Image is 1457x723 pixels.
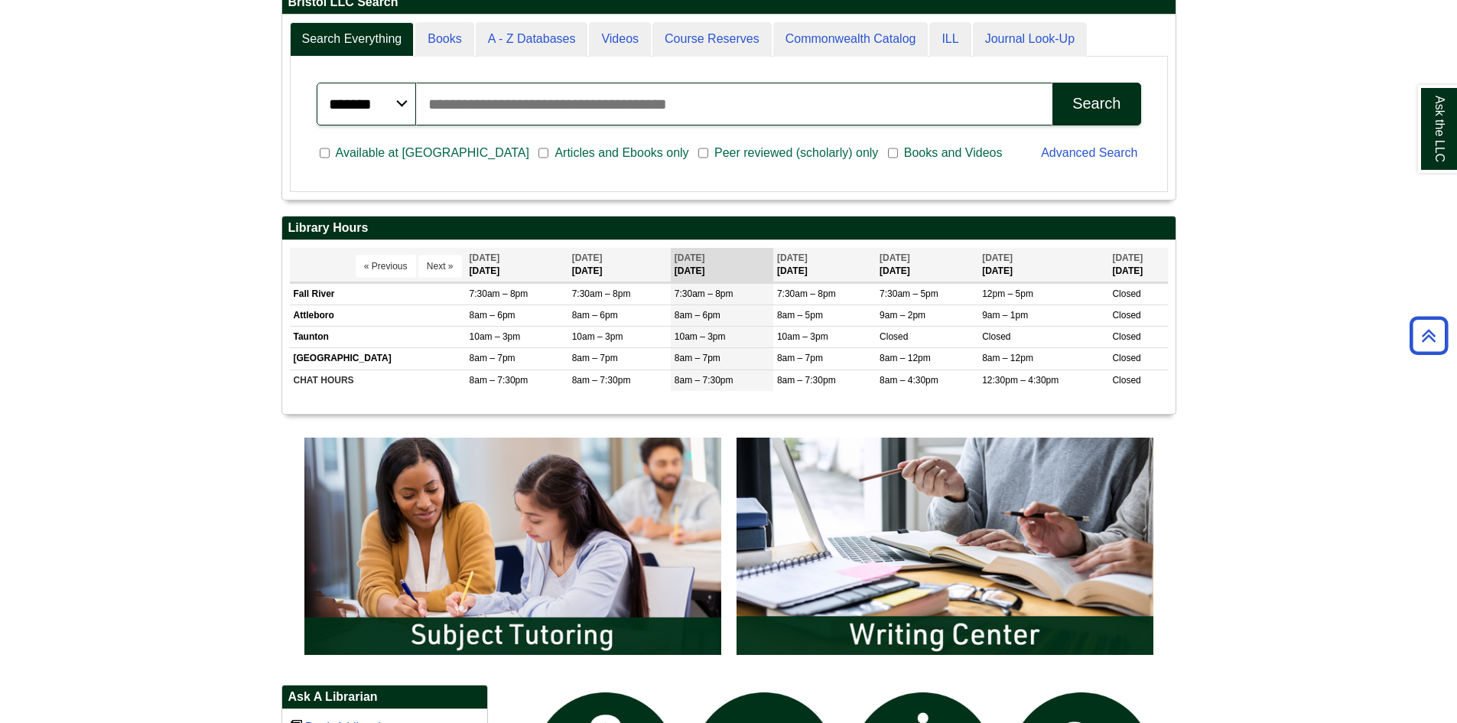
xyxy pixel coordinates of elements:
[880,331,908,342] span: Closed
[777,375,836,386] span: 8am – 7:30pm
[876,248,978,282] th: [DATE]
[1112,331,1140,342] span: Closed
[572,331,623,342] span: 10am – 3pm
[929,22,971,57] a: ILL
[1112,252,1143,263] span: [DATE]
[415,22,473,57] a: Books
[729,430,1161,663] img: Writing Center Information
[982,331,1010,342] span: Closed
[1112,353,1140,363] span: Closed
[572,288,631,299] span: 7:30am – 8pm
[880,375,938,386] span: 8am – 4:30pm
[973,22,1087,57] a: Journal Look-Up
[572,353,618,363] span: 8am – 7pm
[982,288,1033,299] span: 12pm – 5pm
[675,310,720,321] span: 8am – 6pm
[572,310,618,321] span: 8am – 6pm
[773,248,876,282] th: [DATE]
[320,146,330,160] input: Available at [GEOGRAPHIC_DATA]
[470,375,528,386] span: 8am – 7:30pm
[548,144,694,162] span: Articles and Ebooks only
[572,375,631,386] span: 8am – 7:30pm
[675,252,705,263] span: [DATE]
[297,430,729,663] img: Subject Tutoring Information
[572,252,603,263] span: [DATE]
[898,144,1009,162] span: Books and Videos
[773,22,929,57] a: Commonwealth Catalog
[982,375,1059,386] span: 12:30pm – 4:30pm
[538,146,548,160] input: Articles and Ebooks only
[880,252,910,263] span: [DATE]
[675,288,733,299] span: 7:30am – 8pm
[777,353,823,363] span: 8am – 7pm
[470,310,515,321] span: 8am – 6pm
[675,375,733,386] span: 8am – 7:30pm
[675,353,720,363] span: 8am – 7pm
[1112,375,1140,386] span: Closed
[330,144,535,162] span: Available at [GEOGRAPHIC_DATA]
[297,430,1161,669] div: slideshow
[777,252,808,263] span: [DATE]
[290,283,466,305] td: Fall River
[777,331,828,342] span: 10am – 3pm
[1052,83,1140,125] button: Search
[777,288,836,299] span: 7:30am – 8pm
[290,305,466,327] td: Attleboro
[466,248,568,282] th: [DATE]
[982,310,1028,321] span: 9am – 1pm
[418,255,462,278] button: Next »
[282,217,1176,240] h2: Library Hours
[1112,310,1140,321] span: Closed
[470,331,521,342] span: 10am – 3pm
[675,331,726,342] span: 10am – 3pm
[1041,146,1137,159] a: Advanced Search
[982,353,1033,363] span: 8am – 12pm
[1108,248,1167,282] th: [DATE]
[708,144,884,162] span: Peer reviewed (scholarly) only
[880,288,938,299] span: 7:30am – 5pm
[356,255,416,278] button: « Previous
[290,348,466,370] td: [GEOGRAPHIC_DATA]
[777,310,823,321] span: 8am – 5pm
[290,22,415,57] a: Search Everything
[470,288,528,299] span: 7:30am – 8pm
[290,327,466,348] td: Taunton
[982,252,1013,263] span: [DATE]
[1072,95,1120,112] div: Search
[282,686,487,709] h2: Ask A Librarian
[1404,325,1453,346] a: Back to Top
[1112,288,1140,299] span: Closed
[568,248,671,282] th: [DATE]
[589,22,651,57] a: Videos
[652,22,772,57] a: Course Reserves
[888,146,898,160] input: Books and Videos
[470,353,515,363] span: 8am – 7pm
[470,252,500,263] span: [DATE]
[290,370,466,391] td: CHAT HOURS
[476,22,588,57] a: A - Z Databases
[698,146,708,160] input: Peer reviewed (scholarly) only
[978,248,1108,282] th: [DATE]
[880,310,925,321] span: 9am – 2pm
[880,353,931,363] span: 8am – 12pm
[671,248,773,282] th: [DATE]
